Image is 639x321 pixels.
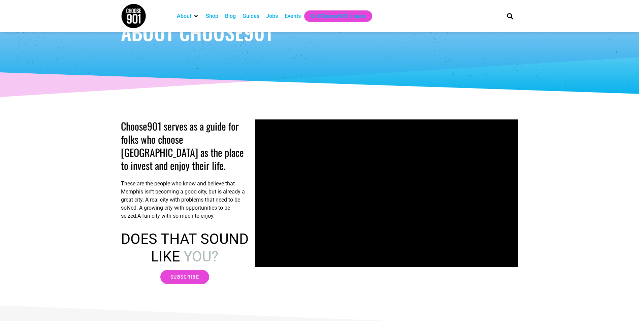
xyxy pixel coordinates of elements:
a: Shop [206,12,218,20]
span: YOU? [184,248,218,265]
a: Subscribe [160,270,209,284]
a: Jobs [266,12,278,20]
p: These are the people who know and believe that Memphis isn’t becoming a good city, but is already... [121,180,249,220]
div: Search [504,10,515,22]
nav: Main nav [173,10,496,22]
h2: Choose901 serves as a guide for folks who choose [GEOGRAPHIC_DATA] as the place to invest and enj... [121,119,249,172]
a: Blog [225,12,236,20]
span: A fun city with so much to enjoy. [137,213,215,219]
span: DOES THAT SOUND LIKE [121,230,249,265]
iframe: vimeo Video Player [255,119,518,267]
a: Events [285,12,301,20]
a: About [177,12,191,20]
a: Guides [243,12,259,20]
a: Get Choose901 Emails [311,12,365,20]
h1: About Choose901 [121,22,518,42]
div: About [173,10,202,22]
span: Subscribe [170,275,199,279]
